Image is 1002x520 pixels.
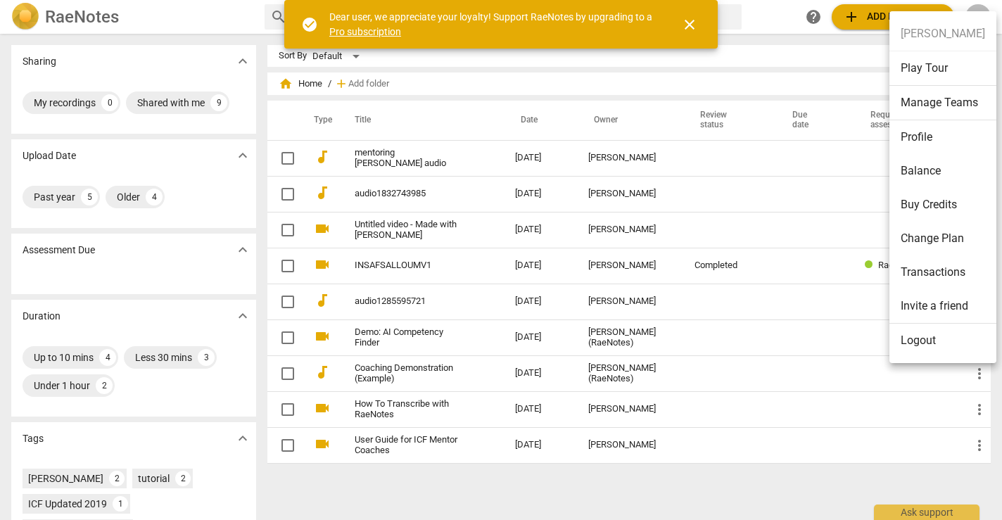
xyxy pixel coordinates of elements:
[301,16,318,33] span: check_circle
[681,16,698,33] span: close
[673,8,706,42] button: Close
[329,26,401,37] a: Pro subscription
[329,10,656,39] div: Dear user, we appreciate your loyalty! Support RaeNotes by upgrading to a
[889,51,996,86] li: Play Tour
